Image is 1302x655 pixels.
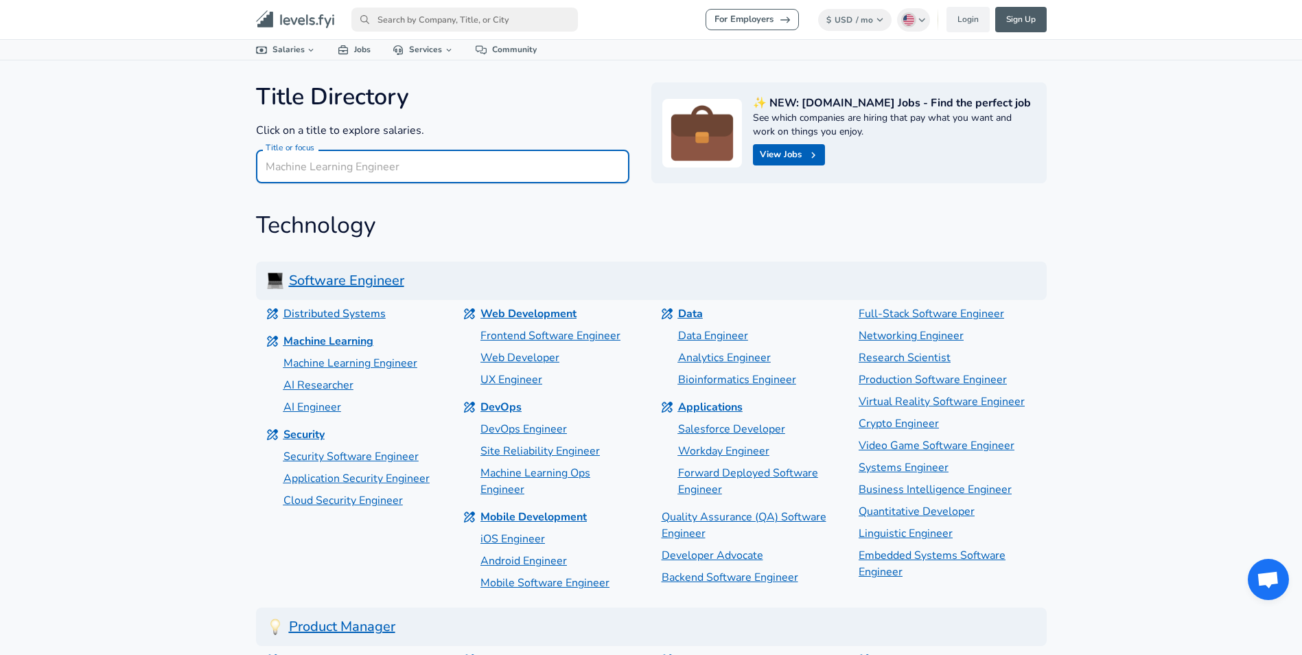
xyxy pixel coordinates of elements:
p: Distributed Systems [283,306,386,322]
p: DevOps Engineer [480,421,567,437]
a: Video Game Software Engineer [859,437,1047,454]
a: AI Researcher [283,377,439,393]
a: Virtual Reality Software Engineer [859,393,1047,410]
a: Networking Engineer [859,327,1047,344]
a: Security Software Engineer [283,448,439,465]
a: For Employers [706,9,799,30]
a: Research Scientist [859,349,1047,366]
p: Bioinformatics Engineer [678,371,796,388]
a: DevOps Engineer [480,421,636,437]
a: Frontend Software Engineer [480,327,636,344]
a: Embedded Systems Software Engineer [859,547,1047,580]
a: AI Engineer [283,399,439,415]
span: USD [835,14,852,25]
a: Security [267,426,439,443]
a: Machine Learning Engineer [283,355,439,371]
a: Salaries [245,40,327,60]
a: Linguistic Engineer [859,525,1047,542]
img: Product Manager Icon [267,619,283,635]
a: Cloud Security Engineer [283,492,439,509]
a: Crypto Engineer [859,415,1047,432]
p: UX Engineer [480,371,542,388]
label: Title or focus [266,143,314,152]
a: Quantitative Developer [859,503,1047,520]
span: $ [826,14,831,25]
p: Salesforce Developer [678,421,785,437]
a: Web Development [464,306,636,322]
p: Web Development [480,306,577,322]
a: Backend Software Engineer [662,569,850,586]
p: DevOps [480,399,522,415]
a: Machine Learning [267,333,439,349]
a: Bioinformatics Engineer [678,371,833,388]
a: DevOps [464,399,636,415]
p: Analytics Engineer [678,349,771,366]
h4: Title Directory [256,82,629,111]
p: Application Security Engineer [283,470,430,487]
a: Quality Assurance (QA) Software Engineer [662,509,850,542]
a: Web Developer [480,349,636,366]
p: Mobile Software Engineer [480,575,609,591]
a: Full-Stack Software Engineer [859,306,1047,322]
p: See which companies are hiring that pay what you want and work on things you enjoy. [753,111,1036,139]
p: iOS Engineer [480,531,545,547]
input: Search by Company, Title, or City [351,8,578,32]
nav: primary [240,5,1063,34]
p: AI Researcher [283,377,353,393]
a: Services [382,40,465,60]
p: ✨ NEW: [DOMAIN_NAME] Jobs - Find the perfect job [753,95,1036,111]
img: Software Engineer Icon [267,273,283,289]
a: Mobile Development [464,509,636,525]
p: Data Engineer [678,327,748,344]
a: Distributed Systems [267,306,439,322]
p: Workday Engineer [678,443,769,459]
a: Product Manager IconProduct Manager [256,608,1047,646]
p: Security Software Engineer [283,448,419,465]
a: Android Engineer [480,553,636,569]
a: iOS Engineer [480,531,636,547]
a: Data Engineer [678,327,833,344]
a: Sign Up [995,7,1047,32]
a: Production Software Engineer [859,371,1047,388]
button: $USD/ mo [818,9,892,31]
p: Site Reliability Engineer [480,443,600,459]
a: Systems Engineer [859,459,1047,476]
a: Forward Deployed Software Engineer [678,465,833,498]
h2: Technology [256,211,1047,240]
a: Site Reliability Engineer [480,443,636,459]
a: Application Security Engineer [283,470,439,487]
a: Business Intelligence Engineer [859,481,1047,498]
a: Analytics Engineer [678,349,833,366]
a: Machine Learning Ops Engineer [480,465,636,498]
img: English (US) [903,14,914,25]
a: Login [946,7,990,32]
input: Machine Learning Engineer [256,150,629,183]
p: Applications [678,399,743,415]
a: Developer Advocate [662,547,850,564]
p: Security [283,426,325,443]
a: Applications [662,399,833,415]
a: Mobile Software Engineer [480,575,636,591]
p: Web Developer [480,349,559,366]
div: 开放式聊天 [1248,559,1289,600]
p: Frontend Software Engineer [480,327,620,344]
a: Community [465,40,548,60]
h6: Product Manager [256,608,1047,646]
a: View Jobs [753,144,825,165]
a: Jobs [327,40,382,60]
button: English (US) [897,8,930,32]
p: Cloud Security Engineer [283,492,403,509]
span: / mo [856,14,873,25]
a: Data [662,306,833,322]
img: briefcase [668,99,736,168]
